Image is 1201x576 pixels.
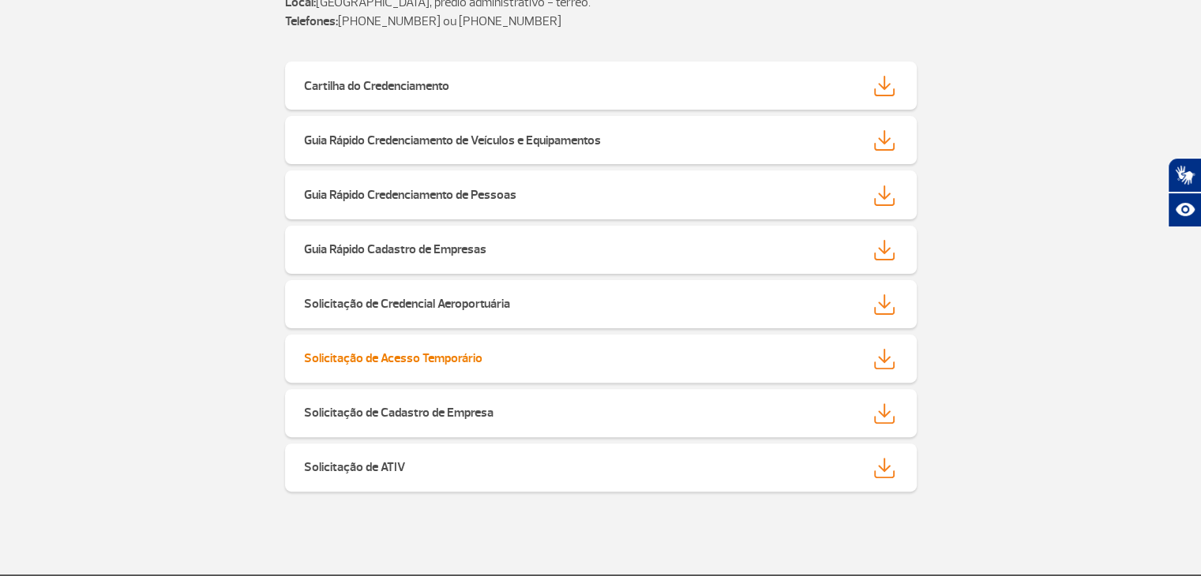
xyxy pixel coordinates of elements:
[304,187,516,203] strong: Guia Rápido Credenciamento de Pessoas
[285,116,917,164] a: Guia Rápido Credenciamento de Veículos e Equipamentos
[285,389,917,437] a: Solicitação de Cadastro de Empresa
[285,62,917,110] a: Cartilha do Credenciamento
[304,241,486,257] strong: Guia Rápido Cadastro de Empresas
[1168,193,1201,227] button: Abrir recursos assistivos.
[285,170,917,219] a: Guia Rápido Credenciamento de Pessoas
[285,226,917,274] a: Guia Rápido Cadastro de Empresas
[304,133,601,148] strong: Guia Rápido Credenciamento de Veículos e Equipamentos
[304,459,405,475] strong: Solicitação de ATIV
[1168,158,1201,227] div: Plugin de acessibilidade da Hand Talk.
[285,335,917,383] a: Solicitação de Acesso Temporário
[285,12,917,31] p: [PHONE_NUMBER] ou [PHONE_NUMBER]
[304,405,494,421] strong: Solicitação de Cadastro de Empresa
[304,296,510,312] strong: Solicitação de Credencial Aeroportuária
[304,78,449,94] strong: Cartilha do Credenciamento
[1168,158,1201,193] button: Abrir tradutor de língua de sinais.
[285,280,917,328] a: Solicitação de Credencial Aeroportuária
[304,350,482,366] strong: Solicitação de Acesso Temporário
[285,13,338,29] strong: Telefones:
[285,443,917,492] a: Solicitação de ATIV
